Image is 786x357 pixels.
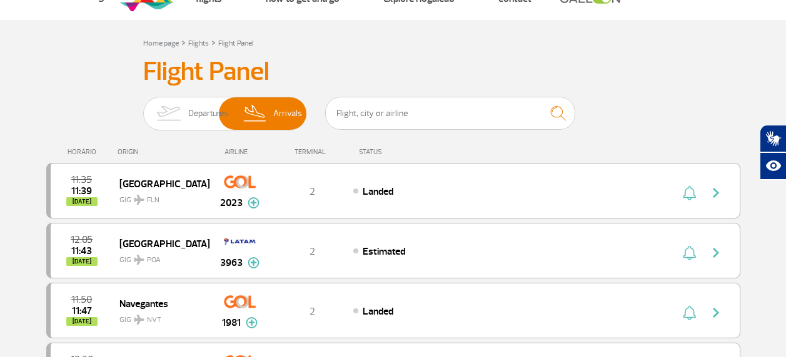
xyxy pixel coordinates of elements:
[683,245,696,260] img: sino-painel-voo.svg
[363,185,393,198] span: Landed
[119,308,199,326] span: GIG
[71,247,92,255] span: 2025-08-26 11:43:00
[310,185,315,198] span: 2
[147,255,161,266] span: POA
[220,195,243,210] span: 2023
[134,315,144,325] img: destiny_airplane.svg
[143,56,643,87] h3: Flight Panel
[50,148,118,156] div: HORÁRIO
[363,305,393,318] span: Landed
[248,197,259,208] img: mais-info-painel-voo.svg
[188,97,228,130] span: Departures
[209,148,271,156] div: AIRLINE
[273,97,302,130] span: Arrivals
[222,315,241,330] span: 1981
[271,148,353,156] div: TERMINAL
[134,195,144,205] img: destiny_airplane.svg
[134,255,144,265] img: destiny_airplane.svg
[143,39,179,48] a: Home page
[181,35,186,49] a: >
[119,188,199,206] span: GIG
[119,248,199,266] span: GIG
[149,97,188,130] img: slider-embarque
[71,175,92,184] span: 2025-08-26 11:35:00
[66,257,98,266] span: [DATE]
[119,295,199,311] span: Navegantes
[66,317,98,326] span: [DATE]
[119,235,199,252] span: [GEOGRAPHIC_DATA]
[760,152,786,180] button: Abrir recursos assistivos.
[66,197,98,206] span: [DATE]
[363,245,405,258] span: Estimated
[708,185,723,200] img: seta-direita-painel-voo.svg
[248,257,259,268] img: mais-info-painel-voo.svg
[683,185,696,200] img: sino-painel-voo.svg
[218,39,253,48] a: Flight Panel
[71,235,93,244] span: 2025-08-26 12:05:00
[71,295,92,304] span: 2025-08-26 11:50:00
[147,195,159,206] span: FLN
[119,175,199,192] span: [GEOGRAPHIC_DATA]
[310,245,315,258] span: 2
[237,97,274,130] img: slider-desembarque
[325,97,575,130] input: Flight, city or airline
[353,148,455,156] div: STATUS
[72,306,92,315] span: 2025-08-26 11:47:00
[246,317,258,328] img: mais-info-painel-voo.svg
[220,255,243,270] span: 3963
[310,305,315,318] span: 2
[760,125,786,152] button: Abrir tradutor de língua de sinais.
[188,39,209,48] a: Flights
[708,245,723,260] img: seta-direita-painel-voo.svg
[683,305,696,320] img: sino-painel-voo.svg
[118,148,209,156] div: ORIGIN
[708,305,723,320] img: seta-direita-painel-voo.svg
[211,35,216,49] a: >
[760,125,786,180] div: Plugin de acessibilidade da Hand Talk.
[147,315,161,326] span: NVT
[71,187,92,195] span: 2025-08-26 11:39:19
